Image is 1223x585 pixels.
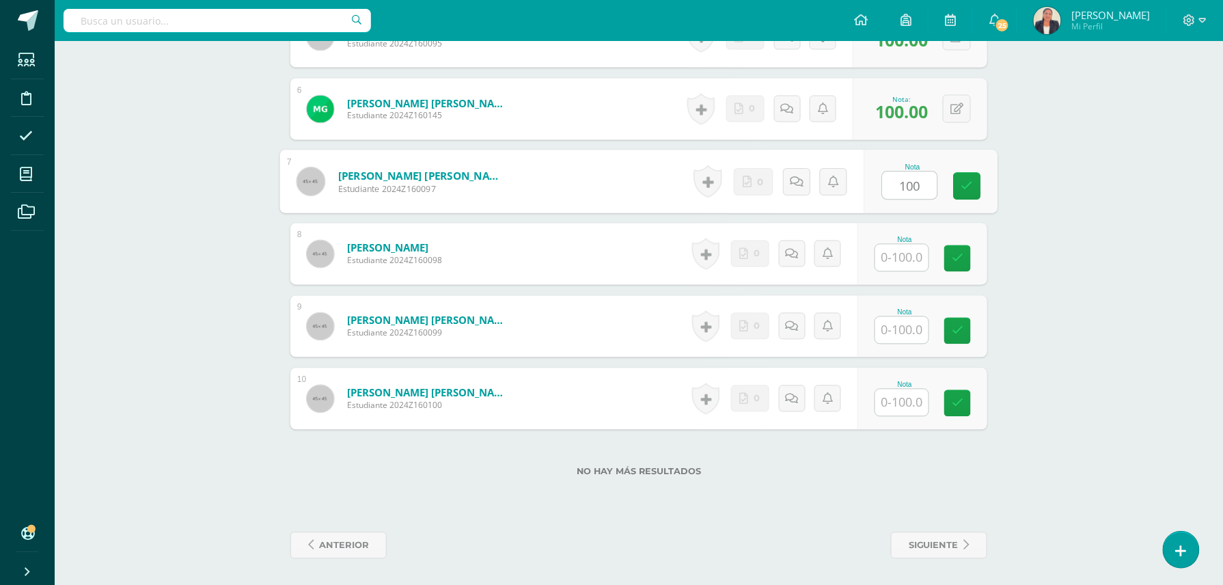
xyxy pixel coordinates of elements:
[754,386,760,411] span: 0
[319,533,369,558] span: anterior
[875,317,929,344] input: 0-100.0
[347,327,511,339] span: Estudiante 2024Z160099
[754,241,760,267] span: 0
[347,241,442,255] a: [PERSON_NAME]
[750,96,756,122] span: 0
[347,255,442,267] span: Estudiante 2024Z160098
[891,532,987,559] a: siguiente
[347,110,511,122] span: Estudiante 2024Z160145
[758,169,764,195] span: 0
[995,18,1010,33] span: 25
[290,467,987,477] label: No hay más resultados
[875,381,935,389] div: Nota
[875,100,928,124] span: 100.00
[347,400,511,411] span: Estudiante 2024Z160100
[64,9,371,32] input: Busca un usuario...
[347,38,511,49] span: Estudiante 2024Z160095
[1034,7,1061,34] img: 8bc7430e3f8928aa100dcf47602cf1d2.png
[338,183,507,195] span: Estudiante 2024Z160097
[875,245,929,271] input: 0-100.0
[875,94,928,104] div: Nota:
[875,309,935,316] div: Nota
[754,314,760,339] span: 0
[347,314,511,327] a: [PERSON_NAME] [PERSON_NAME]
[307,96,334,123] img: 513a5fb36f0f51b28d8b6154c48f5937.png
[347,386,511,400] a: [PERSON_NAME] [PERSON_NAME]
[875,390,929,416] input: 0-100.0
[297,167,325,195] img: 45x45
[347,96,511,110] a: [PERSON_NAME] [PERSON_NAME]
[307,385,334,413] img: 45x45
[307,241,334,268] img: 45x45
[882,163,944,171] div: Nota
[338,169,507,183] a: [PERSON_NAME] [PERSON_NAME]
[875,236,935,244] div: Nota
[883,172,937,200] input: 0-100.0
[909,533,959,558] span: siguiente
[1071,21,1150,32] span: Mi Perfil
[307,313,334,340] img: 45x45
[1071,8,1150,22] span: [PERSON_NAME]
[290,532,387,559] a: anterior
